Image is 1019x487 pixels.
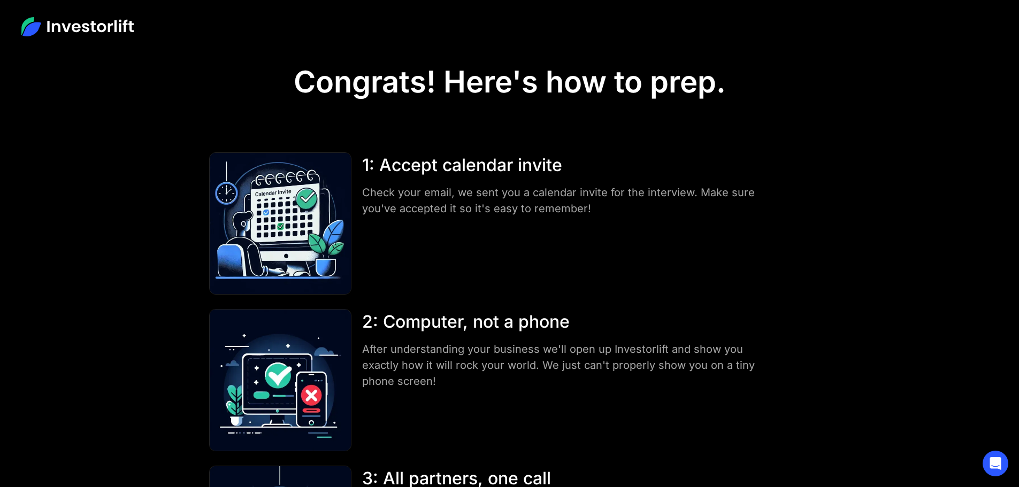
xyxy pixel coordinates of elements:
div: After understanding your business we'll open up Investorlift and show you exactly how it will roc... [362,341,765,389]
div: Open Intercom Messenger [983,451,1008,476]
h1: Congrats! Here's how to prep. [294,64,726,100]
div: 1: Accept calendar invite [362,152,765,178]
div: 2: Computer, not a phone [362,309,765,335]
div: Check your email, we sent you a calendar invite for the interview. Make sure you've accepted it s... [362,184,765,217]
